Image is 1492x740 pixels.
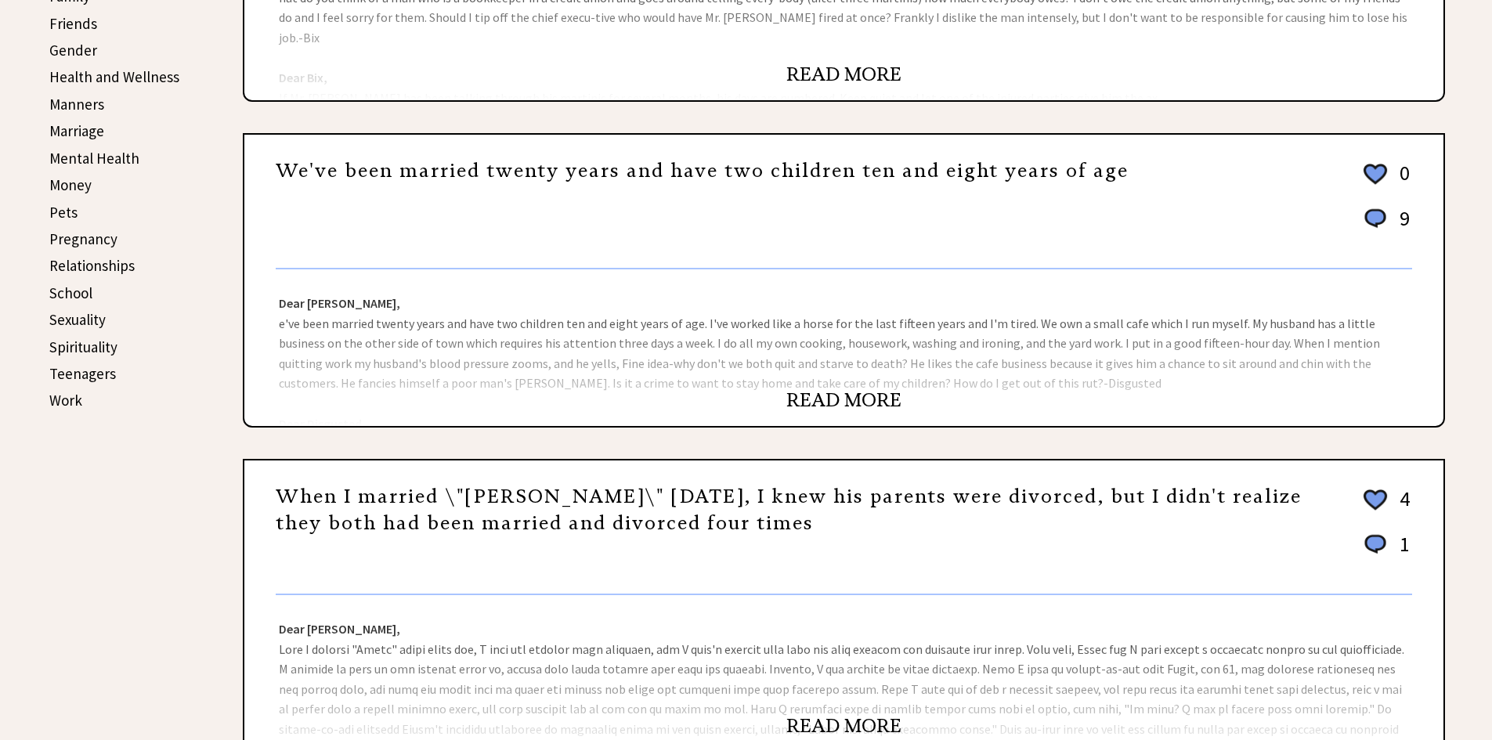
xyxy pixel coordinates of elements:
a: Spirituality [49,338,117,356]
a: School [49,283,92,302]
img: heart_outline%202.png [1361,161,1389,188]
a: Manners [49,95,104,114]
strong: Dear [PERSON_NAME], [279,295,400,311]
a: When I married \"[PERSON_NAME]\" [DATE], I knew his parents were divorced, but I didn't realize t... [276,485,1302,535]
a: Friends [49,14,97,33]
a: Money [49,175,92,194]
a: READ MORE [786,714,901,738]
a: Marriage [49,121,104,140]
a: Sexuality [49,310,106,329]
img: message_round%201.png [1361,206,1389,231]
div: e've been married twenty years and have two children ten and eight years of age. I've worked like... [244,269,1443,426]
td: 4 [1392,486,1411,529]
a: Gender [49,41,97,60]
a: Teenagers [49,364,116,383]
td: 0 [1392,160,1411,204]
a: READ MORE [786,63,901,86]
a: We've been married twenty years and have two children ten and eight years of age [276,159,1129,182]
img: message_round%201.png [1361,532,1389,557]
strong: Dear [PERSON_NAME], [279,621,400,637]
img: heart_outline%202.png [1361,486,1389,514]
a: Pets [49,203,78,222]
a: Pregnancy [49,229,117,248]
a: READ MORE [786,388,901,412]
a: Mental Health [49,149,139,168]
td: 1 [1392,531,1411,572]
td: 9 [1392,205,1411,247]
a: Relationships [49,256,135,275]
a: Health and Wellness [49,67,179,86]
a: Work [49,391,82,410]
